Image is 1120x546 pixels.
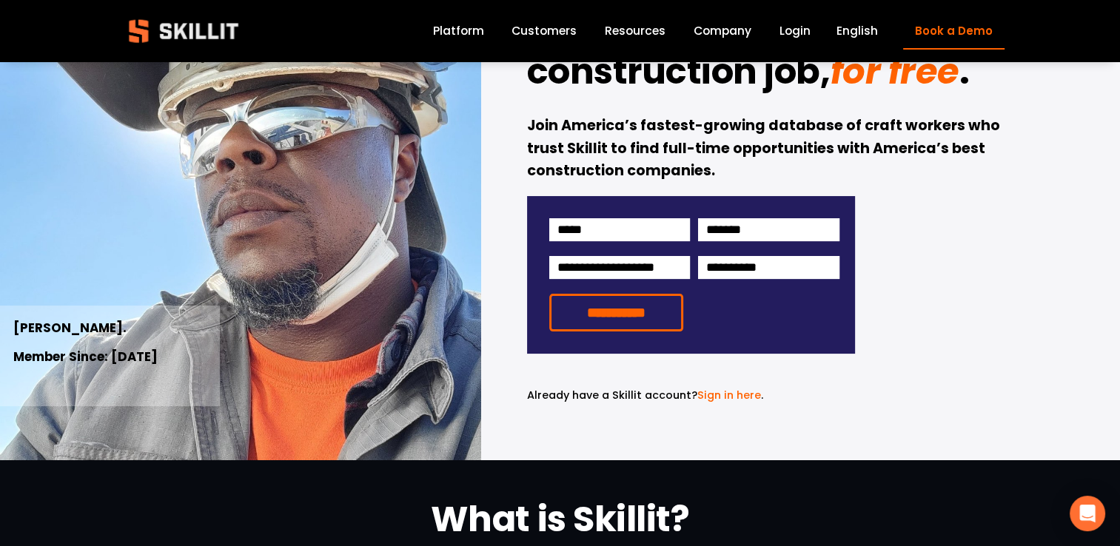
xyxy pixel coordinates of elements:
[527,3,603,53] strong: Find
[605,22,665,39] span: Resources
[959,47,970,96] strong: .
[116,9,251,53] img: Skillit
[527,115,1003,181] strong: Join America’s fastest-growing database of craft workers who trust Skillit to find full-time oppo...
[697,388,761,402] a: Sign in here
[779,21,811,41] a: Login
[13,319,127,337] strong: [PERSON_NAME].
[432,21,483,41] a: Platform
[431,494,689,544] strong: What is Skillit?
[836,21,878,41] div: language picker
[836,22,878,39] span: English
[527,388,697,402] span: Already have a Skillit account?
[13,348,158,365] strong: Member Since: [DATE]
[694,21,751,41] a: Company
[1070,496,1105,531] div: Open Intercom Messenger
[603,3,816,53] em: your dream
[605,21,665,41] a: folder dropdown
[527,47,831,96] strong: construction job,
[830,47,959,96] em: for free
[903,13,1004,50] a: Book a Demo
[527,387,855,404] p: .
[512,21,577,41] a: Customers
